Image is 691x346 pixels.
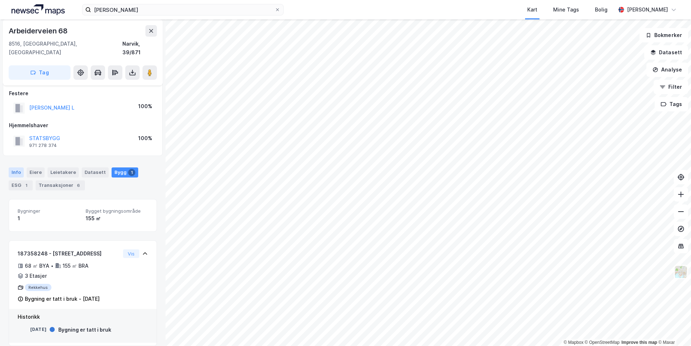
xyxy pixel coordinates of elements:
[9,25,69,37] div: Arbeiderveien 68
[138,134,152,143] div: 100%
[644,45,688,60] button: Datasett
[585,340,620,345] a: OpenStreetMap
[29,143,57,148] div: 971 278 374
[564,340,583,345] a: Mapbox
[9,167,24,177] div: Info
[18,249,120,258] div: 187358248 - [STREET_ADDRESS]
[75,182,82,189] div: 6
[655,312,691,346] iframe: Chat Widget
[123,249,139,258] button: Vis
[622,340,657,345] a: Improve this map
[12,4,65,15] img: logo.a4113a55bc3d86da70a041830d287a7e.svg
[36,180,85,190] div: Transaksjoner
[51,263,54,269] div: •
[654,80,688,94] button: Filter
[58,326,111,334] div: Bygning er tatt i bruk
[595,5,608,14] div: Bolig
[128,169,135,176] div: 1
[48,167,79,177] div: Leietakere
[122,40,157,57] div: Narvik, 39/871
[655,97,688,111] button: Tags
[655,312,691,346] div: Kontrollprogram for chat
[91,4,275,15] input: Søk på adresse, matrikkel, gårdeiere, leietakere eller personer
[18,313,148,321] div: Historikk
[25,262,49,270] div: 68 ㎡ BYA
[9,89,157,98] div: Festere
[646,63,688,77] button: Analyse
[18,208,80,214] span: Bygninger
[138,102,152,111] div: 100%
[86,214,148,223] div: 155 ㎡
[86,208,148,214] span: Bygget bygningsområde
[9,40,122,57] div: 8516, [GEOGRAPHIC_DATA], [GEOGRAPHIC_DATA]
[63,262,89,270] div: 155 ㎡ BRA
[23,182,30,189] div: 1
[640,28,688,42] button: Bokmerker
[18,214,80,223] div: 1
[27,167,45,177] div: Eiere
[9,180,33,190] div: ESG
[9,121,157,130] div: Hjemmelshaver
[527,5,537,14] div: Kart
[553,5,579,14] div: Mine Tags
[627,5,668,14] div: [PERSON_NAME]
[25,295,100,303] div: Bygning er tatt i bruk - [DATE]
[25,272,47,280] div: 3 Etasjer
[18,326,46,333] div: [DATE]
[674,265,688,279] img: Z
[112,167,138,177] div: Bygg
[9,65,71,80] button: Tag
[82,167,109,177] div: Datasett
